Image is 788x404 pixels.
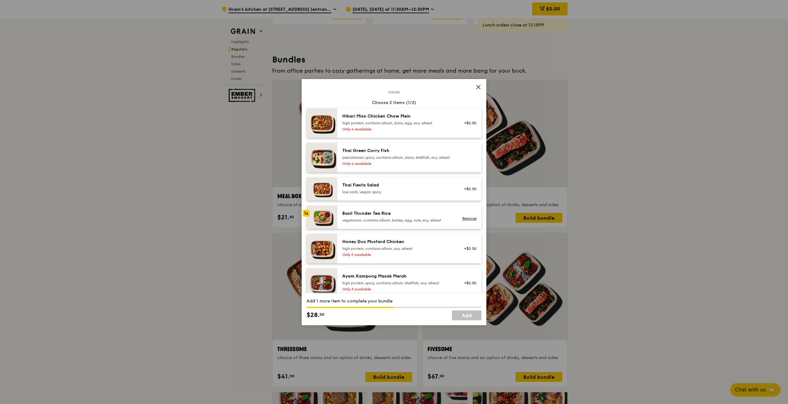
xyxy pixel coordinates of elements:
[320,312,324,317] span: 00
[307,268,337,298] img: daily_normal_Ayam_Kampung_Masak_Merah_Horizontal_.jpg
[307,298,481,304] div: Add 1 more item to complete your bundle
[342,210,453,217] div: Basil Thunder Tea Rice
[342,287,453,292] div: Only 3 available
[307,143,337,172] img: daily_normal_HORZ-Thai-Green-Curry-Fish.jpg
[342,127,453,132] div: Only 4 available
[342,218,453,223] div: vegetarian, contains allium, barley, egg, nuts, soy, wheat
[460,186,476,191] div: +$0.50
[342,155,453,160] div: pescatarian, spicy, contains allium, dairy, shellfish, soy, wheat
[460,121,476,126] div: +$0.50
[307,100,481,106] div: Choose 2 items (1/2)
[342,239,453,245] div: Honey Duo Mustard Chicken
[462,216,476,221] a: Remove
[342,252,453,257] div: Only 2 available
[342,182,453,188] div: Thai Fiesta Salad
[307,234,337,263] img: daily_normal_Honey_Duo_Mustard_Chicken__Horizontal_.jpg
[342,161,453,166] div: Only 4 available
[342,121,453,126] div: high protein, contains allium, dairy, egg, soy, wheat
[307,206,337,229] img: daily_normal_HORZ-Basil-Thunder-Tea-Rice.jpg
[452,310,481,320] a: Add
[303,210,310,217] div: 1x
[460,246,476,251] div: +$0.50
[342,273,453,279] div: Ayam Kampung Masak Merah
[307,310,320,320] span: $28.
[342,246,453,251] div: high protein, contains allium, soy, wheat
[342,113,453,119] div: Hikari Miso Chicken Chow Mein
[307,108,337,138] img: daily_normal_Hikari_Miso_Chicken_Chow_Mein__Horizontal_.jpg
[342,148,453,154] div: Thai Green Curry Fish
[342,281,453,286] div: high protein, spicy, contains allium, shellfish, soy, wheat
[342,190,453,194] div: low carb, vegan, spicy
[460,281,476,286] div: +$0.50
[386,90,402,95] span: Mains
[307,177,337,201] img: daily_normal_Thai_Fiesta_Salad__Horizontal_.jpg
